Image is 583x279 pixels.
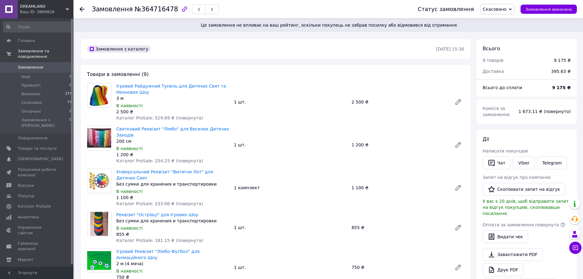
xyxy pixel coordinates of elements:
span: Скасовані [21,100,42,105]
span: Аналітика [18,214,39,220]
span: Головна [18,38,35,43]
span: Каталог ProSale: 254.25 ₴ (повернута) [116,158,203,163]
span: Управління сайтом [18,225,57,236]
div: 1 комплект [231,183,349,192]
span: 1 673.11 ₴ (повернуто) [518,109,571,114]
span: В наявності [116,146,143,151]
div: 9 175 ₴ [554,57,571,63]
div: 1 шт. [231,263,349,272]
span: Товари в замовленні (9) [87,71,149,77]
div: Замовлення з каталогу [87,45,151,53]
a: Друк PDF [483,263,523,276]
span: 0 [69,83,72,88]
span: Доставка [483,69,504,74]
img: Ігровий Райдужний Тунель для Дитячих Свят та Неонових Шоу [89,83,110,107]
span: Це замовлення не впливає на ваш рейтинг, оскільки покупець не забрав посилку або відмовився від о... [82,22,576,28]
div: Ваш ID: 3869826 [20,9,73,15]
span: Оплата за замовлення повернута [483,222,559,227]
img: Ігровий Реквізит "Лімбо Футбол" для Анімаційного Шоу [87,251,111,270]
b: 9 175 ₴ [552,85,571,90]
span: 0 [69,117,72,128]
button: Замовлення виконано [521,5,577,14]
div: 1 шт. [231,141,349,149]
div: 2 500 ₴ [349,98,450,106]
span: Замовлення та повідомлення [18,48,73,59]
span: Замовлення [92,6,133,13]
div: 855 ₴ [349,223,450,232]
div: 855 ₴ [116,231,229,237]
a: Універсальний Реквізит "Витягни Лот" для Дитячих Свят [116,169,213,180]
span: Товари та послуги [18,146,57,151]
div: Без сумки для хранения и транспортировки [116,181,229,187]
div: 2 500 ₴ [116,109,229,115]
span: Замовлення виконано [525,7,572,12]
div: 1 шт. [231,223,349,232]
a: Реквізит "Острівці" для Ігрових Шоу [116,212,198,217]
span: 277 [65,91,72,97]
a: Святковий Реквізит "Лімбо" для Веселих Дитячих Заходів [116,126,229,138]
span: 0 [69,74,72,80]
span: Каталог ProSale: 181.15 ₴ (повернута) [116,238,203,243]
span: Покупці [18,193,34,199]
span: В наявності [116,269,143,273]
span: Відгуки [18,183,34,188]
div: 1 200 ₴ [116,152,229,158]
div: Без сумки для хранения и транспортировки [116,218,229,224]
div: Статус замовлення [418,6,474,12]
span: 0 [69,109,72,114]
a: Viber [513,156,534,169]
a: Редагувати [452,96,464,108]
div: 2 м (4 мяча) [116,261,229,267]
a: Редагувати [452,182,464,194]
span: №364716478 [135,6,178,13]
span: Запит на відгук про компанію [483,175,551,180]
button: Чат [483,156,510,169]
a: Ігровий Райдужний Тунель для Дитячих Свят та Неонових Шоу [116,84,226,95]
time: [DATE] 15:30 [436,47,464,51]
span: Оплачені [21,109,41,114]
span: [DEMOGRAPHIC_DATA] [18,156,63,162]
span: У вас є 20 днів, щоб відправити запит на відгук покупцеві, скопіювавши посилання. [483,199,569,216]
a: Редагувати [452,139,464,151]
span: Замовлення з [PERSON_NAME] [21,117,69,128]
span: В наявності [116,189,143,194]
span: В наявності [116,103,143,108]
div: 200 см [116,138,229,144]
a: Telegram [537,156,567,169]
span: Нові [21,74,30,80]
span: Показники роботи компанії [18,167,57,178]
span: Каталог ProSale [18,204,51,209]
img: Реквізит "Острівці" для Ігрових Шоу [90,212,108,236]
span: Каталог ProSale: 529.69 ₴ (повернута) [116,115,203,120]
span: Комісія за замовлення [483,106,510,117]
span: В наявності [116,226,143,231]
div: 395.63 ₴ [547,65,574,78]
button: Видати чек [483,230,528,243]
img: Святковий Реквізит "Лімбо" для Веселих Дитячих Заходів [87,128,111,148]
div: 3 м [116,95,229,101]
button: Чат з покупцем [569,242,581,254]
span: 9 товарів [483,58,503,63]
div: 1 шт. [231,98,349,106]
span: Виконані [21,91,40,97]
span: Написати покупцеві [483,149,528,153]
input: Пошук [3,21,72,32]
span: DREAMLAND [20,4,66,9]
span: Скасовано [483,7,507,12]
a: Редагувати [452,261,464,273]
div: 1 100 ₴ [349,183,450,192]
span: Гаманець компанії [18,241,57,252]
button: Скопіювати запит на відгук [483,183,565,196]
span: Дії [483,136,489,142]
div: Повернутися назад [80,6,84,12]
span: Всього до сплати [483,85,522,90]
div: 1 100 ₴ [116,194,229,201]
span: Замовлення [18,65,43,70]
span: Всього [483,46,500,51]
img: Універсальний Реквізит "Витягни Лот" для Дитячих Свят [87,171,111,191]
span: Маркет [18,257,33,262]
a: Завантажити PDF [483,248,543,261]
span: 77 [67,100,72,105]
div: 1 200 ₴ [349,141,450,149]
div: 750 ₴ [349,263,450,272]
